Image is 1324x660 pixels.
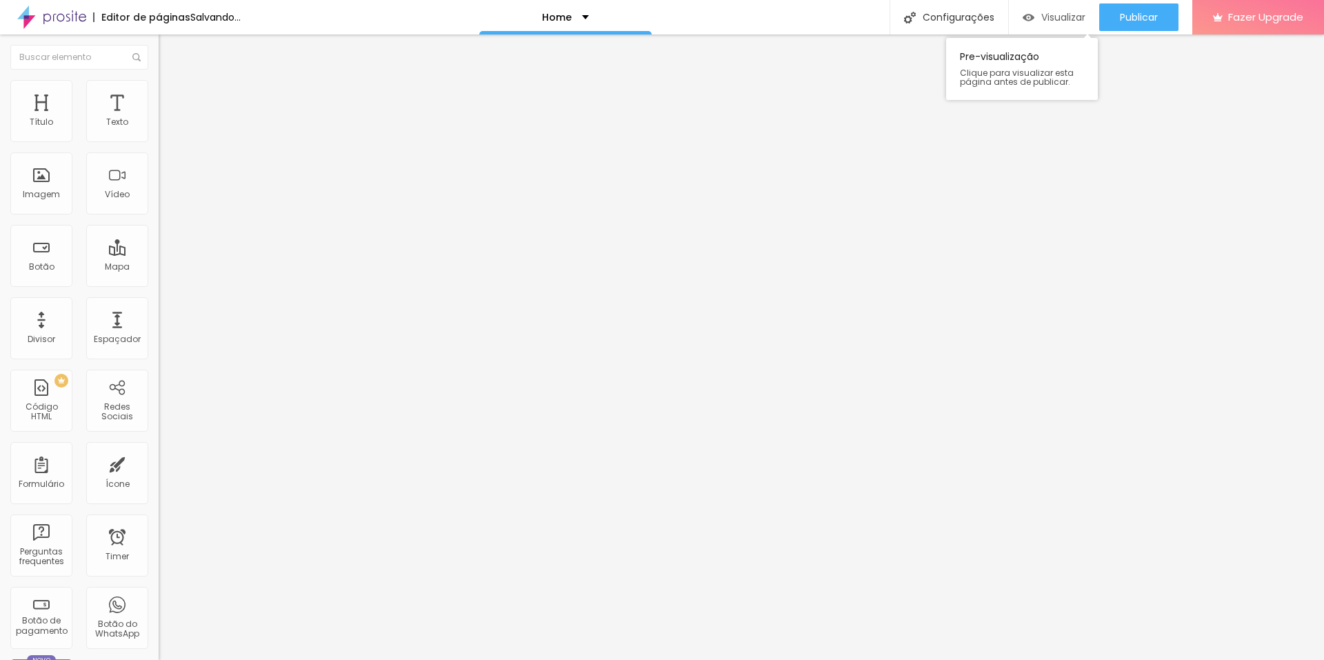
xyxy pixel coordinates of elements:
div: Espaçador [94,334,141,344]
div: Botão de pagamento [14,616,68,636]
div: Imagem [23,190,60,199]
span: Clique para visualizar esta página antes de publicar. [960,68,1084,86]
div: Timer [106,552,129,561]
input: Buscar elemento [10,45,148,70]
span: Visualizar [1041,12,1085,23]
div: Divisor [28,334,55,344]
div: Botão do WhatsApp [90,619,144,639]
img: Icone [904,12,916,23]
span: Fazer Upgrade [1228,11,1303,23]
button: Visualizar [1009,3,1099,31]
img: view-1.svg [1023,12,1034,23]
div: Salvando... [190,12,241,22]
p: Home [542,12,572,22]
div: Redes Sociais [90,402,144,422]
img: Icone [132,53,141,61]
div: Pre-visualização [946,38,1098,100]
button: Publicar [1099,3,1178,31]
span: Publicar [1120,12,1158,23]
div: Texto [106,117,128,127]
div: Código HTML [14,402,68,422]
div: Mapa [105,262,130,272]
div: Formulário [19,479,64,489]
iframe: Editor [159,34,1324,660]
div: Ícone [106,479,130,489]
div: Editor de páginas [93,12,190,22]
div: Perguntas frequentes [14,547,68,567]
div: Vídeo [105,190,130,199]
div: Botão [29,262,54,272]
div: Título [30,117,53,127]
